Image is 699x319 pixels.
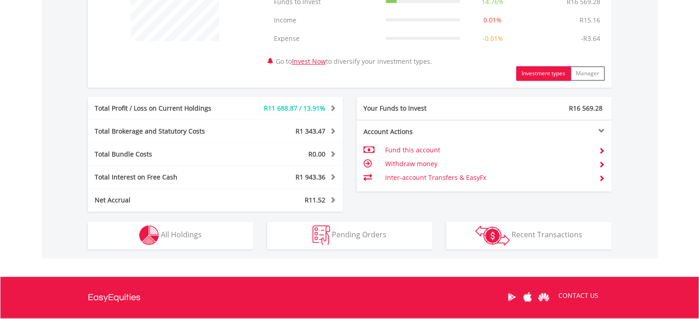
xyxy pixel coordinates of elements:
[88,150,237,159] div: Total Bundle Costs
[308,150,325,158] span: R0.00
[161,229,202,240] span: All Holdings
[88,127,237,136] div: Total Brokerage and Statutory Costs
[269,29,381,48] td: Expense
[88,222,253,249] button: All Holdings
[292,57,326,66] a: Invest Now
[357,127,484,136] div: Account Actions
[552,283,605,308] a: CONTACT US
[570,66,605,81] button: Manager
[269,11,381,29] td: Income
[465,29,521,48] td: -0.01%
[88,277,141,318] a: EasyEquities
[504,283,520,311] a: Google Play
[305,196,325,204] span: R11.52
[516,66,571,81] button: Investment types
[575,11,605,29] td: R15.16
[511,229,582,240] span: Recent Transactions
[88,196,237,205] div: Net Accrual
[569,104,602,112] span: R16 569.28
[88,173,237,182] div: Total Interest on Free Cash
[385,157,591,171] td: Withdraw money
[475,225,510,246] img: transactions-zar-wht.png
[296,173,325,181] span: R1 943.36
[520,283,536,311] a: Apple
[332,229,386,240] span: Pending Orders
[357,104,484,113] div: Your Funds to Invest
[267,222,432,249] button: Pending Orders
[385,171,591,185] td: Inter-account Transfers & EasyFx
[465,11,521,29] td: 0.01%
[296,127,325,135] span: R1 343.47
[576,29,605,48] td: -R3.64
[536,283,552,311] a: Huawei
[139,225,159,245] img: holdings-wht.png
[446,222,612,249] button: Recent Transactions
[264,104,325,112] span: R11 688.87 / 13.91%
[385,143,591,157] td: Fund this account
[88,104,237,113] div: Total Profit / Loss on Current Holdings
[313,225,330,245] img: pending_instructions-wht.png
